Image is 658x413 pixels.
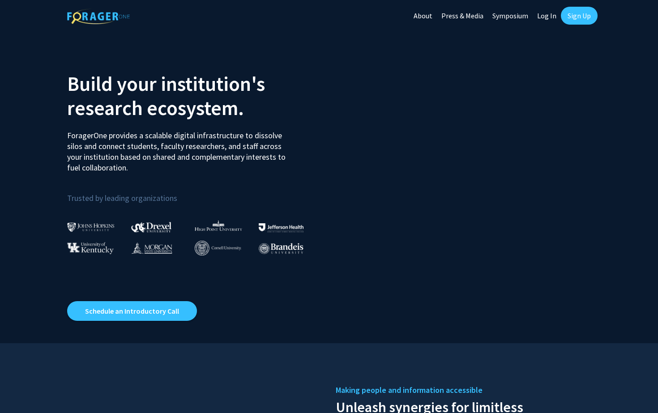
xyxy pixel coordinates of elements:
[131,222,171,232] img: Drexel University
[67,301,197,321] a: Opens in a new tab
[67,9,130,24] img: ForagerOne Logo
[67,72,322,120] h2: Build your institution's research ecosystem.
[259,223,303,232] img: Thomas Jefferson University
[131,242,172,254] img: Morgan State University
[195,220,242,231] img: High Point University
[336,383,591,397] h5: Making people and information accessible
[67,242,114,254] img: University of Kentucky
[561,7,598,25] a: Sign Up
[67,222,115,232] img: Johns Hopkins University
[259,243,303,254] img: Brandeis University
[195,241,241,255] img: Cornell University
[67,180,322,205] p: Trusted by leading organizations
[67,123,292,173] p: ForagerOne provides a scalable digital infrastructure to dissolve silos and connect students, fac...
